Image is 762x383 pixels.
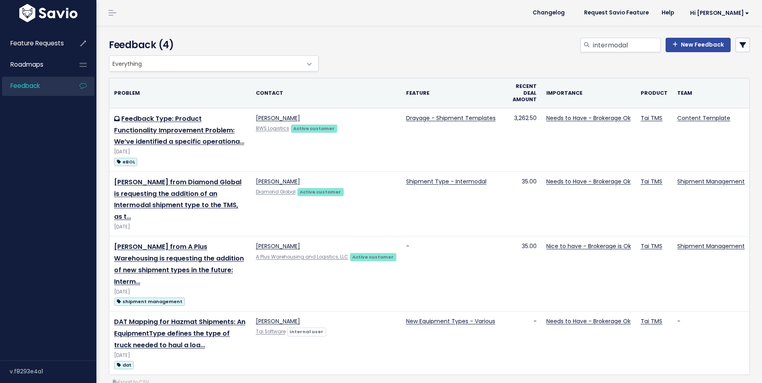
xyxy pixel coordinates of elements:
th: Product [636,78,672,108]
span: dat [114,361,134,369]
a: Internal user [287,327,326,335]
a: Feedback Type: Product Functionality Improvement Problem: We’ve identified a specific operationa… [114,114,244,147]
td: - [501,312,541,375]
a: Needs to Have - Brokerage Ok [546,317,631,325]
a: Diamond Global [256,189,296,195]
a: [PERSON_NAME] from A Plus Warehousing is requesting the addition of new shipment types in the fut... [114,242,244,286]
th: Contact [251,78,401,108]
a: Shipment Type - Intermodal [406,177,486,185]
a: New Equipment Types - Various [406,317,495,325]
a: A Plus Warehousing and Logistics, LLC [256,254,348,260]
a: Request Savio Feature [578,7,655,19]
a: Drayage - Shipment Templates [406,114,496,122]
span: Changelog [533,10,565,16]
td: - [672,312,750,375]
a: [PERSON_NAME] [256,177,300,185]
a: Needs to Have - Brokerage Ok [546,114,631,122]
div: [DATE] [114,148,246,156]
span: Roadmaps [10,60,43,69]
a: Hi [PERSON_NAME] [680,7,756,19]
a: Active customer [350,253,396,261]
div: [DATE] [114,288,246,296]
span: Feature Requests [10,39,64,47]
a: Help [655,7,680,19]
th: Problem [109,78,251,108]
span: Feedback [10,81,40,90]
strong: Internal user [290,328,323,335]
div: [DATE] [114,351,246,360]
a: dat [114,360,134,370]
span: Everything [109,56,302,71]
a: Tai TMS [641,317,662,325]
a: Needs to Have - Brokerage Ok [546,177,631,185]
th: Recent deal amount [501,78,541,108]
a: [PERSON_NAME] [256,114,300,122]
td: 35.00 [501,236,541,312]
td: 3,262.50 [501,108,541,171]
h4: Feedback (4) [109,38,315,52]
input: Search feedback... [592,38,661,52]
span: eBOL [114,158,137,166]
a: Active customer [297,187,344,196]
span: shipment management [114,297,185,306]
a: shipment management [114,296,185,306]
a: Shipment Management [677,177,745,185]
div: v.f8293e4a1 [10,361,96,382]
a: Roadmaps [2,55,67,74]
th: Importance [541,78,636,108]
span: Hi [PERSON_NAME] [690,10,749,16]
th: Team [672,78,750,108]
a: New Feedback [666,38,731,52]
strong: Active customer [300,189,341,195]
a: Nice to have - Brokerage is Ok [546,242,631,250]
a: Tai Software [256,328,286,335]
a: Feedback [2,77,67,95]
a: BWS Logistics [256,125,289,132]
a: Tai TMS [641,242,662,250]
a: Content Template [677,114,730,122]
th: Feature [401,78,501,108]
td: 35.00 [501,171,541,236]
div: [DATE] [114,223,246,231]
span: Everything [109,55,319,71]
a: Tai TMS [641,177,662,185]
a: eBOL [114,157,137,167]
a: DAT Mapping for Hazmat Shipments: An EquipmentType defines the type of truck needed to haul a loa… [114,317,245,350]
a: Tai TMS [641,114,662,122]
a: [PERSON_NAME] [256,242,300,250]
td: - [401,236,501,312]
img: logo-white.9d6f32f41409.svg [17,4,80,22]
a: Feature Requests [2,34,67,53]
a: [PERSON_NAME] [256,317,300,325]
a: Shipment Management [677,242,745,250]
a: Active customer [291,124,337,132]
strong: Active customer [352,254,394,260]
strong: Active customer [293,125,335,132]
a: [PERSON_NAME] from Diamond Global is requesting the addition of an Intermodal shipment type to th... [114,177,241,221]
